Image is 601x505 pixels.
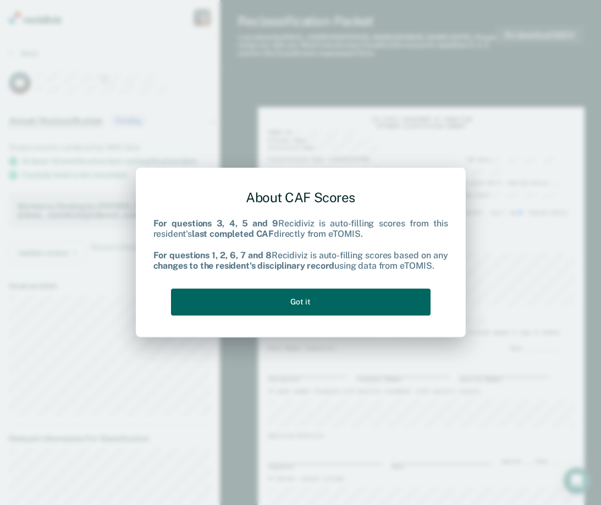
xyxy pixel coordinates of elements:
b: For questions 3, 4, 5 and 9 [153,219,279,229]
div: Recidiviz is auto-filling scores from this resident's directly from eTOMIS. Recidiviz is auto-fil... [153,219,448,271]
b: For questions 1, 2, 6, 7 and 8 [153,250,272,260]
b: changes to the resident's disciplinary record [153,260,335,271]
button: Got it [171,288,431,315]
div: About CAF Scores [153,181,448,214]
b: last completed CAF [192,229,274,240]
